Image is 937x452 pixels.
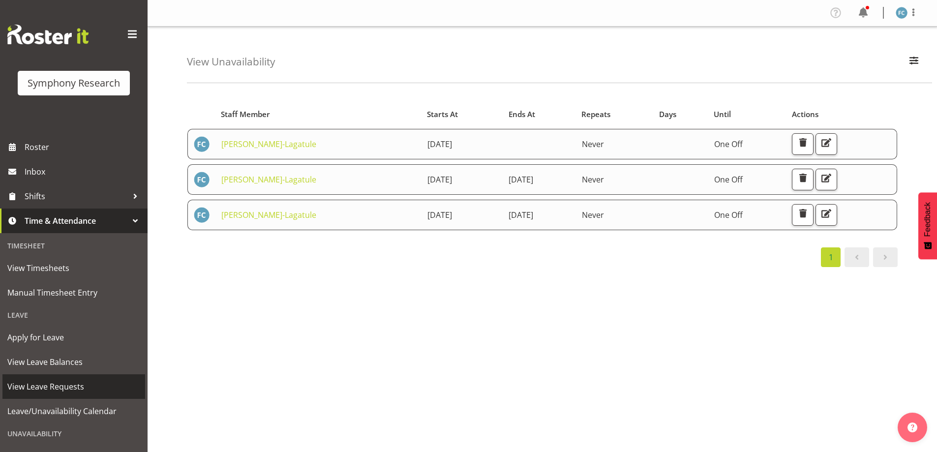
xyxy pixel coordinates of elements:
[221,174,316,185] a: [PERSON_NAME]-Lagatule
[714,174,743,185] span: One Off
[2,350,145,374] a: View Leave Balances
[509,210,533,220] span: [DATE]
[2,305,145,325] div: Leave
[25,140,143,154] span: Roster
[194,207,210,223] img: fisi-cook-lagatule1979.jpg
[2,256,145,280] a: View Timesheets
[792,204,814,226] button: Delete Unavailability
[7,261,140,275] span: View Timesheets
[2,374,145,399] a: View Leave Requests
[25,189,128,204] span: Shifts
[904,51,924,73] button: Filter Employees
[427,210,452,220] span: [DATE]
[427,139,452,150] span: [DATE]
[816,133,837,155] button: Edit Unavailability
[194,172,210,187] img: fisi-cook-lagatule1979.jpg
[816,204,837,226] button: Edit Unavailability
[2,399,145,423] a: Leave/Unavailability Calendar
[509,174,533,185] span: [DATE]
[7,379,140,394] span: View Leave Requests
[582,174,604,185] span: Never
[427,109,458,120] span: Starts At
[792,109,818,120] span: Actions
[582,139,604,150] span: Never
[923,202,932,237] span: Feedback
[28,76,120,90] div: Symphony Research
[7,285,140,300] span: Manual Timesheet Entry
[714,139,743,150] span: One Off
[427,174,452,185] span: [DATE]
[2,423,145,444] div: Unavailability
[7,355,140,369] span: View Leave Balances
[714,210,743,220] span: One Off
[7,404,140,419] span: Leave/Unavailability Calendar
[918,192,937,259] button: Feedback - Show survey
[187,56,275,67] h4: View Unavailability
[2,280,145,305] a: Manual Timesheet Entry
[221,139,316,150] a: [PERSON_NAME]-Lagatule
[221,210,316,220] a: [PERSON_NAME]-Lagatule
[659,109,676,120] span: Days
[581,109,610,120] span: Repeats
[7,25,89,44] img: Rosterit website logo
[792,169,814,190] button: Delete Unavailability
[509,109,535,120] span: Ends At
[2,325,145,350] a: Apply for Leave
[7,330,140,345] span: Apply for Leave
[792,133,814,155] button: Delete Unavailability
[2,236,145,256] div: Timesheet
[194,136,210,152] img: fisi-cook-lagatule1979.jpg
[25,164,143,179] span: Inbox
[816,169,837,190] button: Edit Unavailability
[582,210,604,220] span: Never
[25,213,128,228] span: Time & Attendance
[714,109,731,120] span: Until
[221,109,270,120] span: Staff Member
[896,7,907,19] img: fisi-cook-lagatule1979.jpg
[907,422,917,432] img: help-xxl-2.png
